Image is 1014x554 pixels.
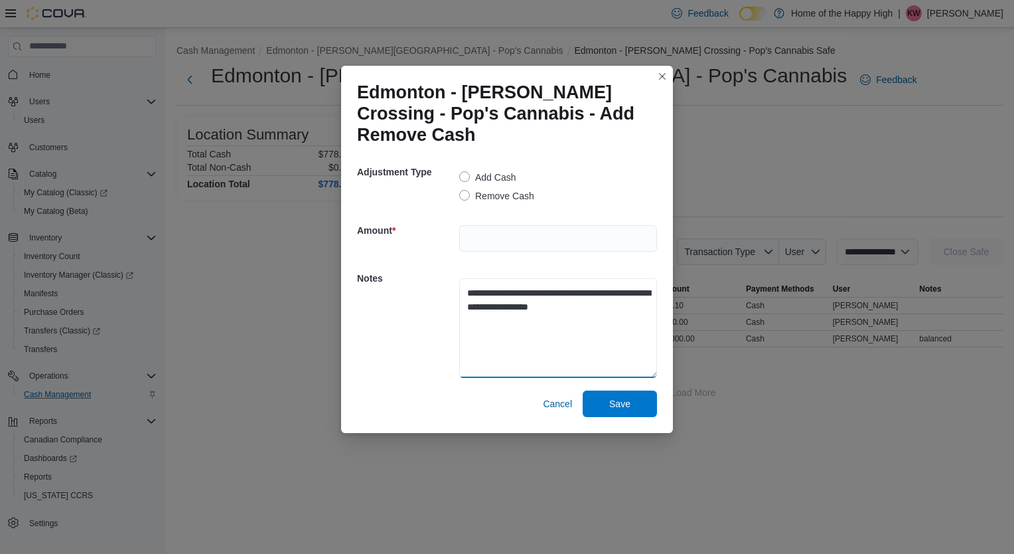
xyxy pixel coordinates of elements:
[357,82,646,145] h1: Edmonton - [PERSON_NAME] Crossing - Pop's Cannabis - Add Remove Cash
[357,159,457,185] h5: Adjustment Type
[459,188,534,204] label: Remove Cash
[459,169,516,185] label: Add Cash
[654,68,670,84] button: Closes this modal window
[538,391,577,417] button: Cancel
[543,397,572,411] span: Cancel
[357,265,457,292] h5: Notes
[609,397,630,411] span: Save
[357,217,457,244] h5: Amount
[583,391,657,417] button: Save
